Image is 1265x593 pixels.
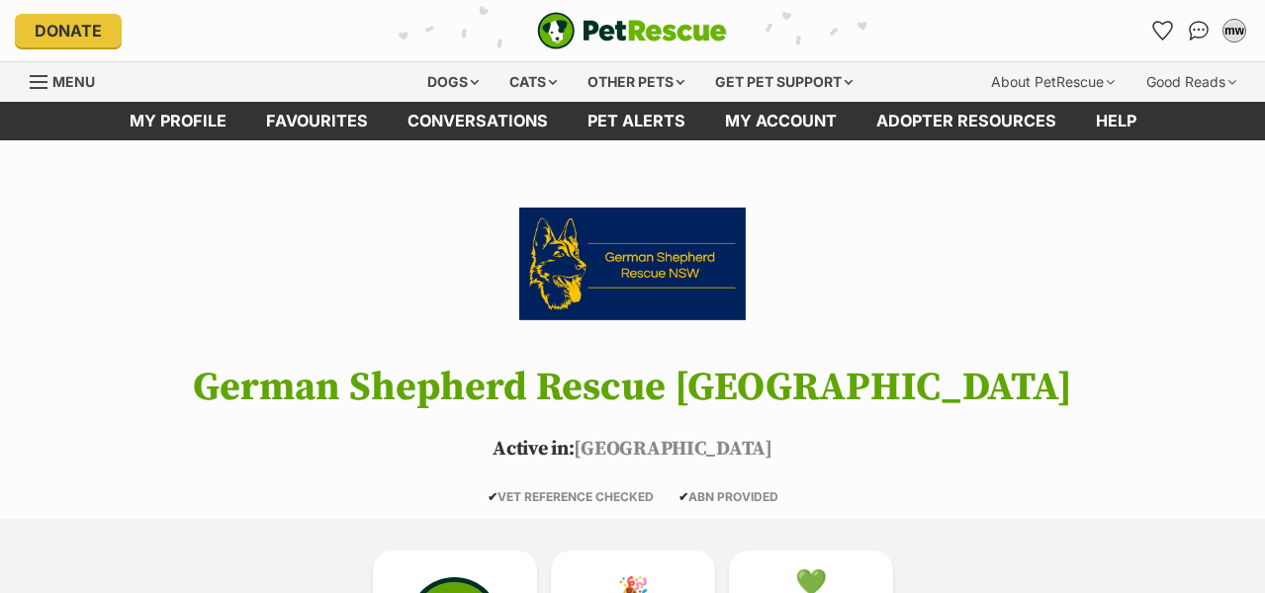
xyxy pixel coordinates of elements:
span: Active in: [493,437,574,462]
a: Favourites [1147,15,1179,46]
a: PetRescue [537,12,727,49]
a: Donate [15,14,122,47]
icon: ✔ [488,489,497,504]
button: My account [1219,15,1250,46]
a: Pet alerts [568,102,705,140]
div: mw [1224,21,1244,41]
a: Favourites [246,102,388,140]
div: Other pets [574,62,698,102]
div: About PetRescue [977,62,1129,102]
img: German Shepherd Rescue New South Wales [519,180,745,348]
div: Get pet support [701,62,866,102]
a: Menu [30,62,109,98]
div: Good Reads [1132,62,1250,102]
a: My profile [110,102,246,140]
img: logo-e224e6f780fb5917bec1dbf3a21bbac754714ae5b6737aabdf751b685950b380.svg [537,12,727,49]
span: ABN PROVIDED [678,489,778,504]
img: chat-41dd97257d64d25036548639549fe6c8038ab92f7586957e7f3b1b290dea8141.svg [1189,21,1210,41]
span: Menu [52,73,95,90]
span: VET REFERENCE CHECKED [488,489,654,504]
a: Conversations [1183,15,1215,46]
icon: ✔ [678,489,688,504]
ul: Account quick links [1147,15,1250,46]
a: Adopter resources [857,102,1076,140]
a: My account [705,102,857,140]
div: Cats [496,62,571,102]
div: Dogs [413,62,493,102]
a: Help [1076,102,1156,140]
a: conversations [388,102,568,140]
